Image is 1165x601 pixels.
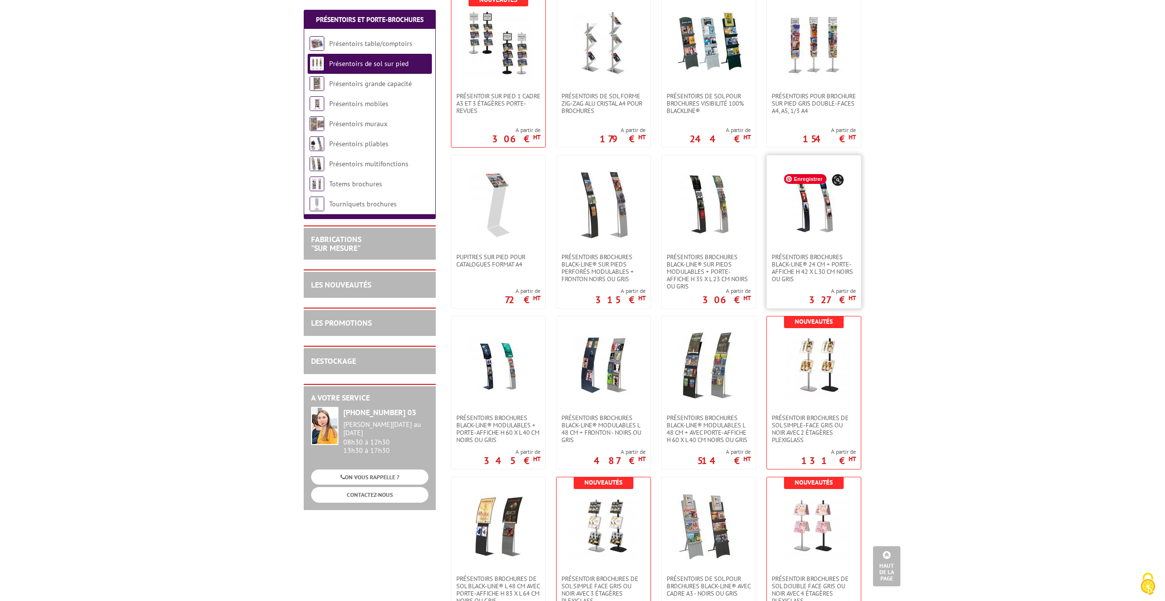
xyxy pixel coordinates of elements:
span: A partir de [801,448,856,456]
p: 72 € [505,297,540,303]
a: Présentoirs de sol forme ZIG-ZAG Alu Cristal A4 pour brochures [557,92,650,114]
p: 154 € [803,136,856,142]
span: Présentoirs brochures Black-Line® sur pieds modulables + porte-affiche H 35 x L 23 cm Noirs ou Gris [667,253,751,290]
span: Présentoirs brochures Black-Line® modulables L 48 cm + avec porte-affiche H 60 x L 40 cm Noirs ou... [667,414,751,444]
a: Présentoirs mobiles [329,99,388,108]
a: LES PROMOTIONS [311,318,372,328]
span: Présentoirs brochures Black-Line® modulables + porte-affiche H 60 x L 40 cm Noirs ou Gris [456,414,540,444]
a: Présentoirs brochures Black-Line® modulables L 48 cm + fronton - Noirs ou gris [557,414,650,444]
sup: HT [743,294,751,302]
p: 306 € [492,136,540,142]
span: Présentoirs de sol pour brochures visibilité 100% Blackline® [667,92,751,114]
p: 345 € [484,458,540,464]
img: Présentoirs de sol pour brochures visibilité 100% Blackline® [674,9,743,78]
a: ON VOUS RAPPELLE ? [311,469,428,485]
span: Présentoirs pour brochure sur pied GRIS double-faces A4, A5, 1/3 A4 [772,92,856,114]
sup: HT [849,455,856,463]
img: Pupitres sur pied pour catalogues format A4 [464,170,533,239]
span: A partir de [492,126,540,134]
img: Présentoir brochures de sol simple face GRIS ou NOIR avec 3 étagères PLEXIGLASS [569,492,638,560]
span: A partir de [484,448,540,456]
span: A partir de [594,448,646,456]
sup: HT [533,294,540,302]
img: Présentoirs brochures Black-Line® 24 cm + porte-affiche H 42 x L 30 cm Noirs ou Gris [780,170,848,239]
span: A partir de [595,287,646,295]
a: Présentoirs muraux [329,119,387,128]
img: Présentoirs de sol pour brochures Black-Line® avec cadre A3 - Noirs ou Gris [674,492,743,560]
span: Enregistrer [784,174,827,184]
span: Pupitres sur pied pour catalogues format A4 [456,253,540,268]
img: Présentoirs brochures de sol Black-Line® L 48 cm avec porte-affiche H 83 x L 64 cm Noirs ou Gris [464,492,533,560]
img: Présentoir sur pied 1 cadre A3 et 3 étagères porte-revues [464,9,533,78]
img: Présentoirs de sol forme ZIG-ZAG Alu Cristal A4 pour brochures [569,9,638,78]
img: Présentoirs brochures Black-Line® modulables + porte-affiche H 60 x L 40 cm Noirs ou Gris [464,331,533,400]
span: A partir de [809,287,856,295]
img: Présentoirs table/comptoirs [310,36,324,51]
b: Nouveautés [795,317,833,326]
span: A partir de [803,126,856,134]
a: Tourniquets brochures [329,200,397,208]
span: Présentoirs brochures Black-Line® modulables L 48 cm + fronton - Noirs ou gris [561,414,646,444]
a: Présentoirs pour brochure sur pied GRIS double-faces A4, A5, 1/3 A4 [767,92,861,114]
p: 315 € [595,297,646,303]
a: Présentoirs grande capacité [329,79,412,88]
sup: HT [743,133,751,141]
sup: HT [533,133,540,141]
span: A partir de [690,126,751,134]
img: Tourniquets brochures [310,197,324,211]
span: Présentoir sur pied 1 cadre A3 et 3 étagères porte-revues [456,92,540,114]
img: Présentoirs brochures Black-Line® modulables L 48 cm + fronton - Noirs ou gris [569,331,638,400]
a: Pupitres sur pied pour catalogues format A4 [451,253,545,268]
a: CONTACTEZ-NOUS [311,487,428,502]
span: A partir de [600,126,646,134]
img: Présentoirs grande capacité [310,76,324,91]
sup: HT [638,455,646,463]
a: Présentoirs brochures Black-Line® modulables + porte-affiche H 60 x L 40 cm Noirs ou Gris [451,414,545,444]
a: Présentoirs et Porte-brochures [316,15,424,24]
a: Présentoirs table/comptoirs [329,39,412,48]
span: A partir de [505,287,540,295]
sup: HT [743,455,751,463]
a: Présentoirs de sol pour brochures visibilité 100% Blackline® [662,92,756,114]
img: Présentoirs muraux [310,116,324,131]
h2: A votre service [311,394,428,402]
img: Présentoirs de sol sur pied [310,56,324,71]
a: DESTOCKAGE [311,356,356,366]
a: Totems brochures [329,179,382,188]
span: Présentoirs brochures Black-Line® 24 cm + porte-affiche H 42 x L 30 cm Noirs ou Gris [772,253,856,283]
img: Présentoirs pliables [310,136,324,151]
a: FABRICATIONS"Sur Mesure" [311,234,361,253]
span: Présentoirs de sol pour brochures Black-Line® avec cadre A3 - Noirs ou Gris [667,575,751,597]
a: Présentoir sur pied 1 cadre A3 et 3 étagères porte-revues [451,92,545,114]
p: 514 € [697,458,751,464]
strong: [PHONE_NUMBER] 03 [343,407,416,417]
div: 08h30 à 12h30 13h30 à 17h30 [343,421,428,454]
button: Cookies (fenêtre modale) [1131,568,1165,601]
span: Présentoir brochures de sol simple-face GRIS ou Noir avec 2 étagères PLEXIGLASS [772,414,856,444]
span: A partir de [697,448,751,456]
p: 487 € [594,458,646,464]
sup: HT [849,133,856,141]
p: 327 € [809,297,856,303]
img: Présentoirs brochures Black-Line® sur pieds modulables + porte-affiche H 35 x L 23 cm Noirs ou Gris [674,170,743,239]
a: Présentoirs brochures Black-Line® sur pieds perforés modulables + fronton Noirs ou Gris [557,253,650,283]
p: 131 € [801,458,856,464]
sup: HT [638,294,646,302]
img: Présentoirs brochures Black-Line® modulables L 48 cm + avec porte-affiche H 60 x L 40 cm Noirs ou... [674,331,743,400]
img: Présentoir brochures de sol simple-face GRIS ou Noir avec 2 étagères PLEXIGLASS [780,331,848,400]
img: Présentoir brochures de sol double face GRIS ou NOIR avec 4 étagères PLEXIGLASS [780,492,848,560]
img: Cookies (fenêtre modale) [1136,572,1160,596]
img: Présentoirs brochures Black-Line® sur pieds perforés modulables + fronton Noirs ou Gris [569,170,638,239]
sup: HT [849,294,856,302]
a: Présentoirs brochures Black-Line® 24 cm + porte-affiche H 42 x L 30 cm Noirs ou Gris [767,253,861,283]
img: widget-service.jpg [311,407,338,445]
b: Nouveautés [795,478,833,487]
span: Présentoirs brochures Black-Line® sur pieds perforés modulables + fronton Noirs ou Gris [561,253,646,283]
div: [PERSON_NAME][DATE] au [DATE] [343,421,428,437]
img: Totems brochures [310,177,324,191]
a: Présentoirs de sol sur pied [329,59,408,68]
img: Présentoirs mobiles [310,96,324,111]
a: Présentoirs multifonctions [329,159,408,168]
p: 179 € [600,136,646,142]
sup: HT [638,133,646,141]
